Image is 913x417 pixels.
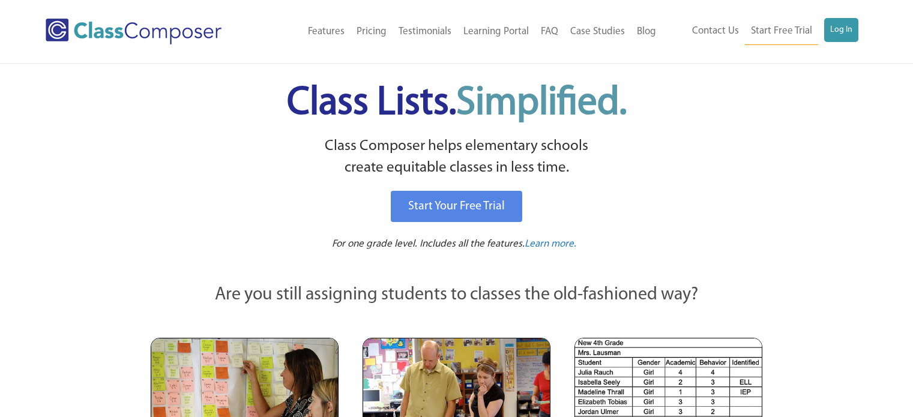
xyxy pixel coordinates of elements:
a: Learning Portal [457,19,535,45]
nav: Header Menu [662,18,858,45]
a: Testimonials [393,19,457,45]
nav: Header Menu [260,19,661,45]
span: For one grade level. Includes all the features. [332,239,525,249]
a: Learn more. [525,237,576,252]
img: Class Composer [46,19,221,44]
p: Class Composer helps elementary schools create equitable classes in less time. [149,136,765,179]
a: FAQ [535,19,564,45]
a: Log In [824,18,858,42]
span: Learn more. [525,239,576,249]
span: Simplified. [456,84,627,123]
span: Start Your Free Trial [408,200,505,212]
a: Case Studies [564,19,631,45]
p: Are you still assigning students to classes the old-fashioned way? [151,282,763,308]
a: Blog [631,19,662,45]
a: Start Your Free Trial [391,191,522,222]
a: Start Free Trial [745,18,818,45]
a: Features [302,19,351,45]
span: Class Lists. [287,84,627,123]
a: Contact Us [686,18,745,44]
a: Pricing [351,19,393,45]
